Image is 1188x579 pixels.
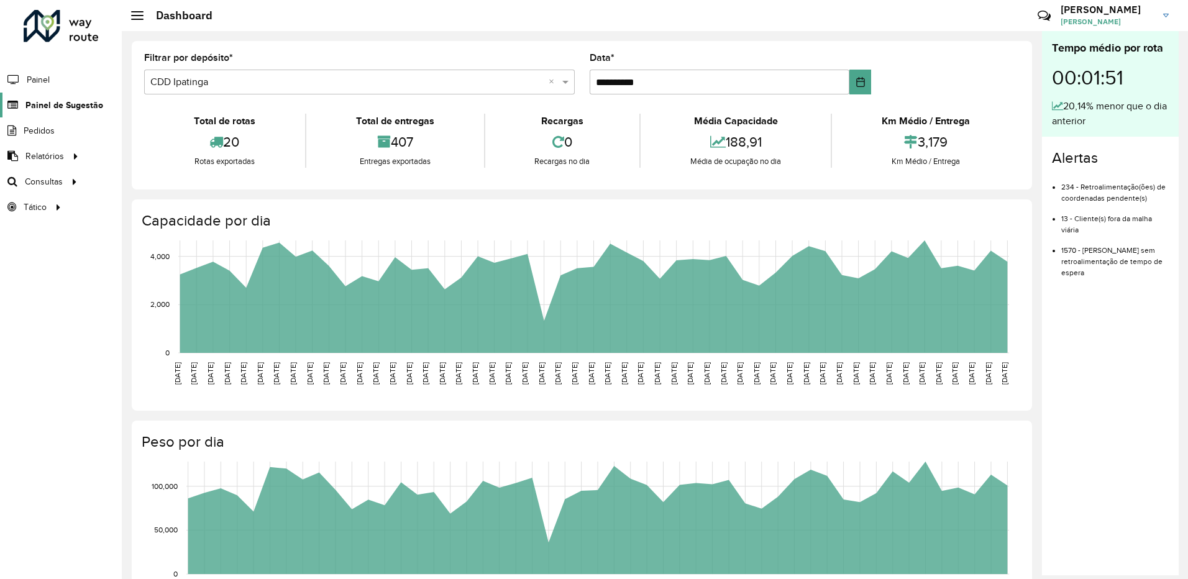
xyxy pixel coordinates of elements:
h2: Dashboard [144,9,212,22]
text: [DATE] [868,362,876,385]
text: [DATE] [918,362,926,385]
text: 100,000 [152,482,178,490]
div: 3,179 [835,129,1017,155]
text: [DATE] [272,362,280,385]
text: [DATE] [636,362,644,385]
div: Média Capacidade [644,114,828,129]
div: Total de entregas [309,114,481,129]
span: Painel de Sugestão [25,99,103,112]
text: [DATE] [785,362,793,385]
div: Km Médio / Entrega [835,155,1017,168]
label: Filtrar por depósito [144,50,233,65]
text: [DATE] [703,362,711,385]
div: 188,91 [644,129,828,155]
text: [DATE] [620,362,628,385]
h4: Alertas [1052,149,1169,167]
text: [DATE] [902,362,910,385]
text: [DATE] [802,362,810,385]
text: [DATE] [190,362,198,385]
text: [DATE] [256,362,264,385]
span: Clear all [549,75,559,89]
text: 50,000 [154,526,178,534]
div: 00:01:51 [1052,57,1169,99]
span: [PERSON_NAME] [1061,16,1154,27]
div: 20 [147,129,302,155]
text: [DATE] [934,362,943,385]
div: Recargas [488,114,637,129]
text: [DATE] [587,362,595,385]
div: Rotas exportadas [147,155,302,168]
text: [DATE] [521,362,529,385]
li: 1570 - [PERSON_NAME] sem retroalimentação de tempo de espera [1061,235,1169,278]
h4: Peso por dia [142,433,1020,451]
label: Data [590,50,615,65]
div: 20,14% menor que o dia anterior [1052,99,1169,129]
text: [DATE] [289,362,297,385]
text: [DATE] [306,362,314,385]
text: [DATE] [554,362,562,385]
text: [DATE] [670,362,678,385]
text: [DATE] [388,362,396,385]
li: 234 - Retroalimentação(ões) de coordenadas pendente(s) [1061,172,1169,204]
text: [DATE] [984,362,992,385]
text: 0 [173,570,178,578]
span: Pedidos [24,124,55,137]
text: [DATE] [488,362,496,385]
text: [DATE] [885,362,893,385]
div: Média de ocupação no dia [644,155,828,168]
text: [DATE] [223,362,231,385]
text: [DATE] [603,362,611,385]
text: [DATE] [421,362,429,385]
h3: [PERSON_NAME] [1061,4,1154,16]
text: 4,000 [150,252,170,260]
text: 2,000 [150,300,170,308]
text: [DATE] [206,362,214,385]
text: [DATE] [752,362,761,385]
text: [DATE] [405,362,413,385]
div: 0 [488,129,637,155]
text: [DATE] [818,362,826,385]
text: [DATE] [173,362,181,385]
li: 13 - Cliente(s) fora da malha viária [1061,204,1169,235]
text: [DATE] [504,362,512,385]
text: [DATE] [769,362,777,385]
text: [DATE] [951,362,959,385]
text: [DATE] [720,362,728,385]
text: [DATE] [471,362,479,385]
text: 0 [165,349,170,357]
text: [DATE] [1000,362,1008,385]
text: [DATE] [454,362,462,385]
span: Tático [24,201,47,214]
text: [DATE] [355,362,363,385]
text: [DATE] [967,362,976,385]
div: Tempo médio por rota [1052,40,1169,57]
span: Relatórios [25,150,64,163]
div: Km Médio / Entrega [835,114,1017,129]
text: [DATE] [438,362,446,385]
text: [DATE] [852,362,860,385]
text: [DATE] [653,362,661,385]
a: Contato Rápido [1031,2,1058,29]
button: Choose Date [849,70,871,94]
text: [DATE] [736,362,744,385]
text: [DATE] [322,362,330,385]
div: Total de rotas [147,114,302,129]
text: [DATE] [570,362,578,385]
div: 407 [309,129,481,155]
text: [DATE] [239,362,247,385]
text: [DATE] [537,362,546,385]
div: Entregas exportadas [309,155,481,168]
span: Consultas [25,175,63,188]
text: [DATE] [686,362,694,385]
text: [DATE] [372,362,380,385]
div: Recargas no dia [488,155,637,168]
text: [DATE] [339,362,347,385]
span: Painel [27,73,50,86]
text: [DATE] [835,362,843,385]
h4: Capacidade por dia [142,212,1020,230]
